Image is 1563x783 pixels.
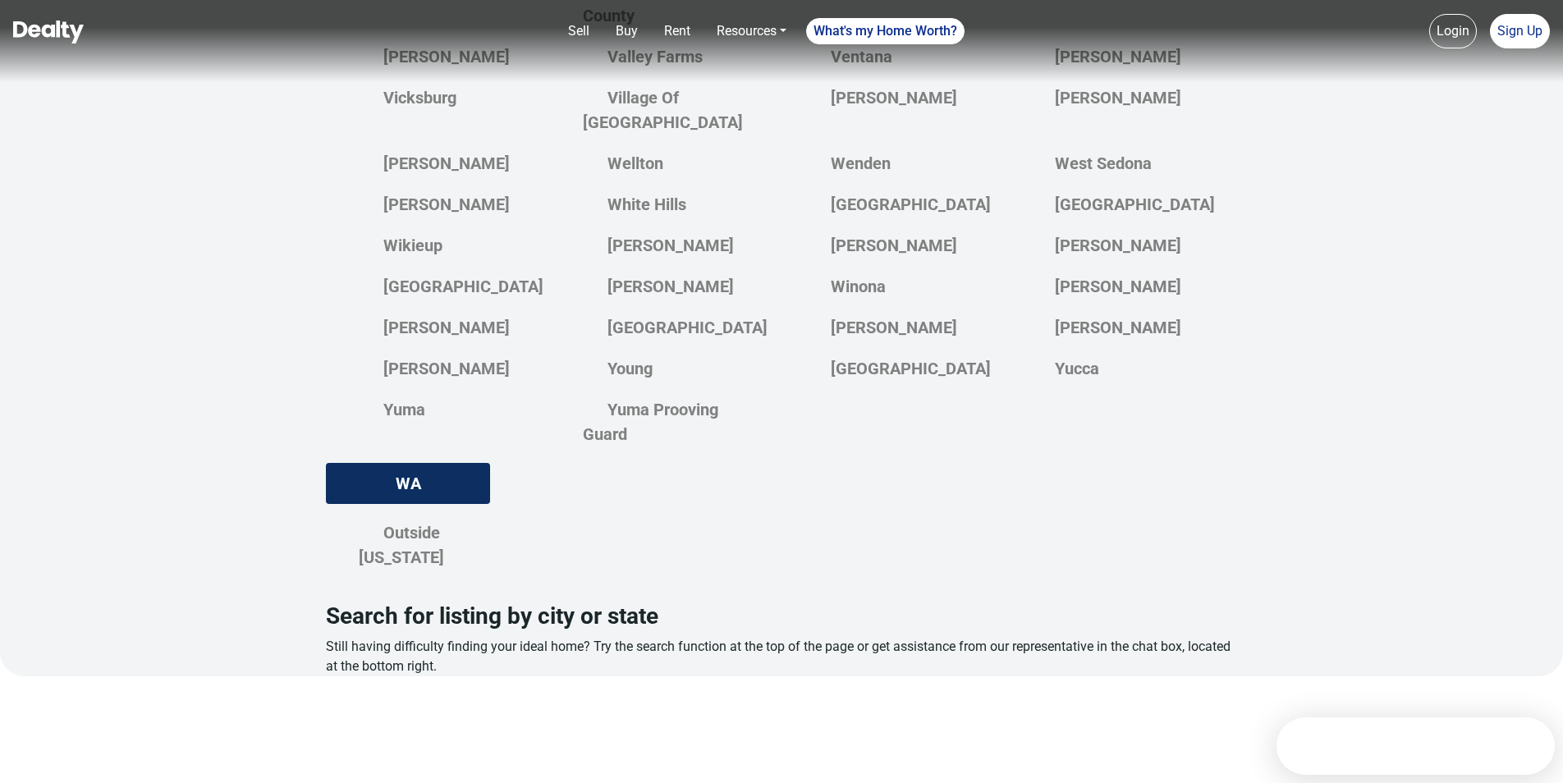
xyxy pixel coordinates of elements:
a: [GEOGRAPHIC_DATA] [806,186,1007,222]
h4: Search for listing by city or state [326,602,1237,630]
a: Login [1429,14,1477,48]
a: [PERSON_NAME] [1030,309,1198,346]
img: Dealty - Buy, Sell & Rent Homes [13,21,84,43]
a: Wikieup [359,227,459,263]
a: Winona [806,268,902,304]
a: White Hills [583,186,703,222]
a: Yuma Prooving Guard [583,391,718,452]
a: [PERSON_NAME] [806,309,974,346]
a: [GEOGRAPHIC_DATA] [1030,186,1231,222]
a: Yucca [1030,350,1116,387]
a: Village Of [GEOGRAPHIC_DATA] [583,80,759,140]
div: WA [326,463,490,504]
a: Rent [658,15,697,48]
a: Vicksburg [359,80,473,116]
p: Still having difficulty finding your ideal home? Try the search function at the top of the page o... [326,637,1237,676]
a: Outside [US_STATE] [359,515,461,575]
a: Buy [609,15,644,48]
a: Sign Up [1490,14,1550,48]
a: Yuma [359,391,442,428]
a: [GEOGRAPHIC_DATA] [359,268,560,304]
a: What's my Home Worth? [806,18,965,44]
a: [PERSON_NAME] [1030,227,1198,263]
iframe: BigID CMP Widget [8,734,57,783]
a: [GEOGRAPHIC_DATA] [806,350,1007,387]
a: [PERSON_NAME] [359,309,526,346]
a: [PERSON_NAME] [583,268,750,304]
a: [PERSON_NAME] [806,80,974,116]
a: [PERSON_NAME] [583,227,750,263]
a: [GEOGRAPHIC_DATA] [583,309,784,346]
a: Wenden [806,145,907,181]
a: West Sedona [1030,145,1168,181]
a: Young [583,350,669,387]
a: Sell [561,15,596,48]
a: [PERSON_NAME] [1030,80,1198,116]
a: [PERSON_NAME] [1030,268,1198,304]
a: [PERSON_NAME] [359,145,526,181]
a: [PERSON_NAME] [359,186,526,222]
a: Resources [710,15,793,48]
a: [PERSON_NAME] [806,227,974,263]
a: Wellton [583,145,680,181]
a: [PERSON_NAME] [359,350,526,387]
iframe: Intercom live chat [1507,727,1547,767]
iframe: Intercom live chat discovery launcher [1277,717,1555,775]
